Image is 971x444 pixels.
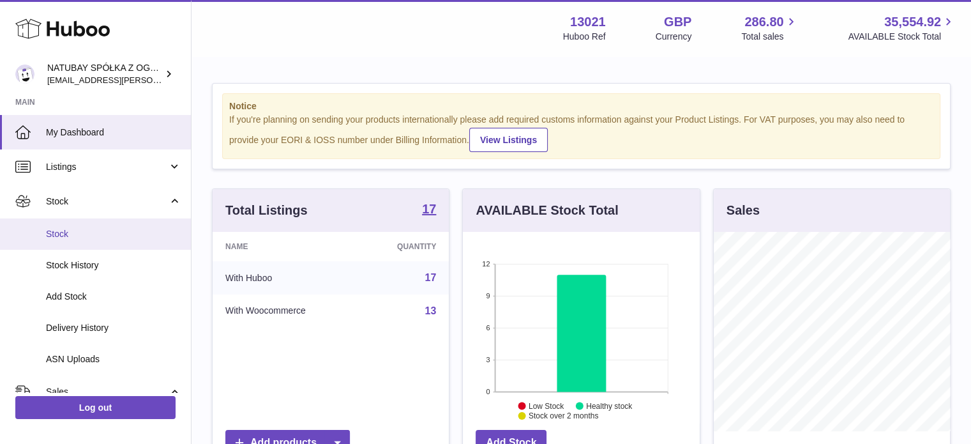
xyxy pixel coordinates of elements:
[741,31,798,43] span: Total sales
[486,292,490,300] text: 9
[229,100,933,112] strong: Notice
[483,260,490,268] text: 12
[563,31,606,43] div: Huboo Ref
[46,291,181,303] span: Add Stock
[476,202,618,219] h3: AVAILABLE Stock Total
[213,232,359,261] th: Name
[741,13,798,43] a: 286.80 Total sales
[46,386,168,398] span: Sales
[529,411,598,420] text: Stock over 2 months
[359,232,449,261] th: Quantity
[425,305,437,316] a: 13
[47,75,256,85] span: [EMAIL_ADDRESS][PERSON_NAME][DOMAIN_NAME]
[848,31,956,43] span: AVAILABLE Stock Total
[229,114,933,152] div: If you're planning on sending your products internationally please add required customs informati...
[486,356,490,364] text: 3
[848,13,956,43] a: 35,554.92 AVAILABLE Stock Total
[46,353,181,365] span: ASN Uploads
[46,126,181,139] span: My Dashboard
[46,161,168,173] span: Listings
[726,202,760,219] h3: Sales
[422,203,436,215] strong: 17
[46,195,168,208] span: Stock
[656,31,692,43] div: Currency
[486,388,490,395] text: 0
[46,228,181,240] span: Stock
[47,62,162,86] div: NATUBAY SPÓŁKA Z OGRANICZONĄ ODPOWIEDZIALNOŚCIĄ
[213,295,359,328] td: With Woocommerce
[586,401,633,410] text: Healthy stock
[46,259,181,272] span: Stock History
[529,401,564,410] text: Low Stock
[15,396,176,419] a: Log out
[46,322,181,334] span: Delivery History
[884,13,941,31] span: 35,554.92
[664,13,691,31] strong: GBP
[486,324,490,332] text: 6
[469,128,548,152] a: View Listings
[744,13,783,31] span: 286.80
[15,65,34,84] img: kacper.antkowski@natubay.pl
[570,13,606,31] strong: 13021
[213,261,359,295] td: With Huboo
[425,272,437,283] a: 17
[225,202,308,219] h3: Total Listings
[422,203,436,218] a: 17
